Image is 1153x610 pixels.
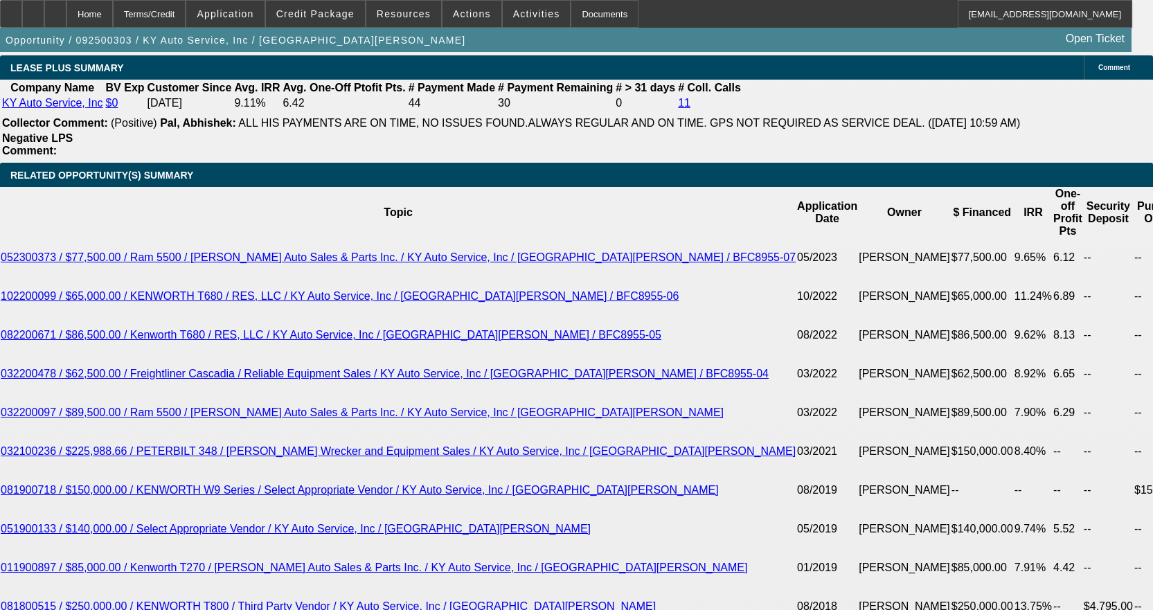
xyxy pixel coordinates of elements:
[796,355,858,393] td: 03/2022
[1,445,796,457] a: 032100236 / $225,988.66 / PETERBILT 348 / [PERSON_NAME] Wrecker and Equipment Sales / KY Auto Ser...
[2,132,73,156] b: Negative LPS Comment:
[1053,471,1083,510] td: --
[1014,548,1053,587] td: 7.91%
[409,82,495,93] b: # Payment Made
[282,96,406,110] td: 6.42
[951,471,1014,510] td: --
[1083,548,1134,587] td: --
[1053,393,1083,432] td: 6.29
[858,355,951,393] td: [PERSON_NAME]
[858,510,951,548] td: [PERSON_NAME]
[283,82,405,93] b: Avg. One-Off Ptofit Pts.
[453,8,491,19] span: Actions
[951,510,1014,548] td: $140,000.00
[951,432,1014,471] td: $150,000.00
[1014,316,1053,355] td: 9.62%
[147,96,233,110] td: [DATE]
[197,8,253,19] span: Application
[1053,355,1083,393] td: 6.65
[796,277,858,316] td: 10/2022
[796,238,858,277] td: 05/2023
[1,562,747,573] a: 011900897 / $85,000.00 / Kenworth T270 / [PERSON_NAME] Auto Sales & Parts Inc. / KY Auto Service,...
[1014,238,1053,277] td: 9.65%
[1083,510,1134,548] td: --
[1060,27,1130,51] a: Open Ticket
[1053,187,1083,238] th: One-off Profit Pts
[160,117,236,129] b: Pal, Abhishek:
[1053,316,1083,355] td: 8.13
[1083,316,1134,355] td: --
[678,97,690,109] a: 11
[1083,393,1134,432] td: --
[276,8,355,19] span: Credit Package
[1053,510,1083,548] td: 5.52
[1014,187,1053,238] th: IRR
[503,1,571,27] button: Activities
[111,117,157,129] span: (Positive)
[513,8,560,19] span: Activities
[2,97,103,109] a: KY Auto Service, Inc
[1083,355,1134,393] td: --
[497,96,614,110] td: 30
[1014,432,1053,471] td: 8.40%
[1014,471,1053,510] td: --
[1,290,679,302] a: 102200099 / $65,000.00 / KENWORTH T680 / RES, LLC / KY Auto Service, Inc / [GEOGRAPHIC_DATA][PERS...
[858,393,951,432] td: [PERSON_NAME]
[106,97,118,109] a: $0
[616,82,675,93] b: # > 31 days
[10,170,193,181] span: RELATED OPPORTUNITY(S) SUMMARY
[233,96,280,110] td: 9.11%
[238,117,1020,129] span: ALL HIS PAYMENTS ARE ON TIME, NO ISSUES FOUND.ALWAYS REGULAR AND ON TIME. GPS NOT REQUIRED AS SER...
[1053,238,1083,277] td: 6.12
[106,82,145,93] b: BV Exp
[615,96,676,110] td: 0
[377,8,431,19] span: Resources
[1053,432,1083,471] td: --
[1083,432,1134,471] td: --
[1053,277,1083,316] td: 6.89
[858,316,951,355] td: [PERSON_NAME]
[6,35,465,46] span: Opportunity / 092500303 / KY Auto Service, Inc / [GEOGRAPHIC_DATA][PERSON_NAME]
[858,432,951,471] td: [PERSON_NAME]
[148,82,232,93] b: Customer Since
[498,82,613,93] b: # Payment Remaining
[951,238,1014,277] td: $77,500.00
[1014,277,1053,316] td: 11.24%
[951,187,1014,238] th: $ Financed
[1083,471,1134,510] td: --
[796,510,858,548] td: 05/2019
[1,523,591,535] a: 051900133 / $140,000.00 / Select Appropriate Vendor / KY Auto Service, Inc / [GEOGRAPHIC_DATA][PE...
[951,355,1014,393] td: $62,500.00
[10,62,124,73] span: LEASE PLUS SUMMARY
[796,187,858,238] th: Application Date
[796,393,858,432] td: 03/2022
[796,471,858,510] td: 08/2019
[951,548,1014,587] td: $85,000.00
[1,329,661,341] a: 082200671 / $86,500.00 / Kenworth T680 / RES, LLC / KY Auto Service, Inc / [GEOGRAPHIC_DATA][PERS...
[1014,393,1053,432] td: 7.90%
[858,187,951,238] th: Owner
[1014,510,1053,548] td: 9.74%
[443,1,501,27] button: Actions
[1,406,724,418] a: 032200097 / $89,500.00 / Ram 5500 / [PERSON_NAME] Auto Sales & Parts Inc. / KY Auto Service, Inc ...
[186,1,264,27] button: Application
[858,238,951,277] td: [PERSON_NAME]
[1098,64,1130,71] span: Comment
[408,96,496,110] td: 44
[1083,238,1134,277] td: --
[858,471,951,510] td: [PERSON_NAME]
[1053,548,1083,587] td: 4.42
[951,393,1014,432] td: $89,500.00
[2,117,108,129] b: Collector Comment:
[1,251,796,263] a: 052300373 / $77,500.00 / Ram 5500 / [PERSON_NAME] Auto Sales & Parts Inc. / KY Auto Service, Inc ...
[796,548,858,587] td: 01/2019
[951,277,1014,316] td: $65,000.00
[1,368,769,379] a: 032200478 / $62,500.00 / Freightliner Cascadia / Reliable Equipment Sales / KY Auto Service, Inc ...
[858,548,951,587] td: [PERSON_NAME]
[796,316,858,355] td: 08/2022
[234,82,280,93] b: Avg. IRR
[1083,277,1134,316] td: --
[1083,187,1134,238] th: Security Deposit
[796,432,858,471] td: 03/2021
[366,1,441,27] button: Resources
